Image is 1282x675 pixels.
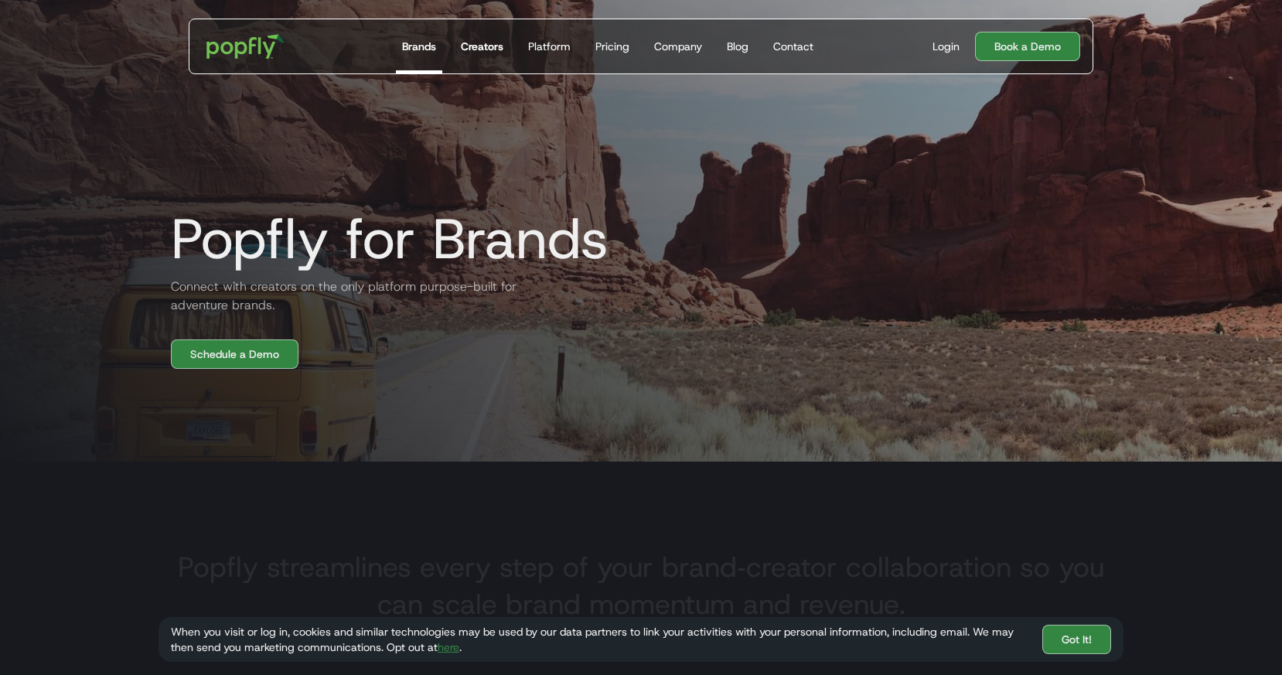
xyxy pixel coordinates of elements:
[171,624,1030,655] div: When you visit or log in, cookies and similar technologies may be used by our data partners to li...
[767,19,820,73] a: Contact
[402,39,436,54] div: Brands
[648,19,708,73] a: Company
[727,39,748,54] div: Blog
[461,39,503,54] div: Creators
[455,19,510,73] a: Creators
[528,39,571,54] div: Platform
[159,208,609,270] h1: Popfly for Brands
[721,19,755,73] a: Blog
[975,32,1080,61] a: Book a Demo
[159,278,530,315] h2: Connect with creators on the only platform purpose-built for adventure brands.
[438,640,459,654] a: here
[522,19,577,73] a: Platform
[396,19,442,73] a: Brands
[171,339,298,369] a: Schedule a Demo
[171,548,1111,622] h3: Popfly streamlines every step of your brand‑creator collaboration so you can scale brand momentum...
[196,23,295,70] a: home
[595,39,629,54] div: Pricing
[926,39,966,54] a: Login
[773,39,813,54] div: Contact
[654,39,702,54] div: Company
[933,39,960,54] div: Login
[1042,625,1111,654] a: Got It!
[589,19,636,73] a: Pricing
